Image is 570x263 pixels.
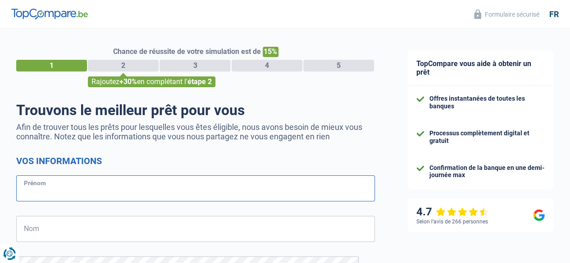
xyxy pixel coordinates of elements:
[119,77,137,86] span: +30%
[429,164,545,179] div: Confirmation de la banque en une demi-journée max
[429,129,545,145] div: Processus complètement digital et gratuit
[16,156,375,166] h2: Vos informations
[407,50,554,86] div: TopCompare vous aide à obtenir un prêt
[416,218,488,225] div: Selon l’avis de 266 personnes
[88,76,215,87] div: Rajoutez en complétant l'
[549,9,559,19] div: fr
[232,60,302,71] div: 4
[16,102,375,119] h1: Trouvons le meilleur prêt pour vous
[16,122,375,141] p: Afin de trouver tous les prêts pour lesquelles vous êtes éligible, nous avons besoin de mieux vou...
[263,47,278,57] span: 15%
[187,77,212,86] span: étape 2
[11,9,88,19] img: TopCompare Logo
[16,60,87,71] div: 1
[88,60,159,71] div: 2
[303,60,374,71] div: 5
[113,47,261,56] span: Chance de réussite de votre simulation est de
[469,7,545,22] button: Formulaire sécurisé
[160,60,230,71] div: 3
[429,95,545,110] div: Offres instantanées de toutes les banques
[416,205,489,218] div: 4.7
